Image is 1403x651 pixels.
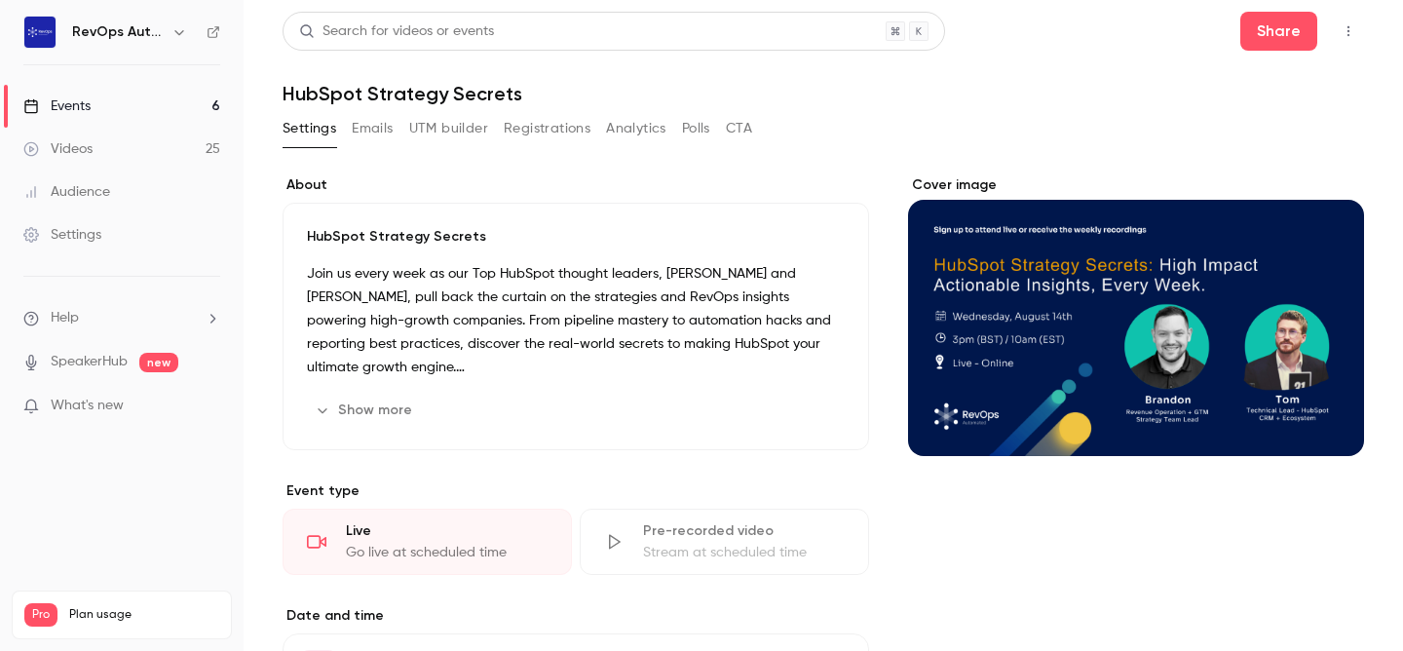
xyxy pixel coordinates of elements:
[307,395,424,426] button: Show more
[283,481,869,501] p: Event type
[726,113,752,144] button: CTA
[69,607,219,623] span: Plan usage
[908,175,1364,456] section: Cover image
[908,175,1364,195] label: Cover image
[72,22,164,42] h6: RevOps Automated
[23,96,91,116] div: Events
[346,521,548,541] div: Live
[197,398,220,415] iframe: Noticeable Trigger
[580,509,869,575] div: Pre-recorded videoStream at scheduled time
[23,139,93,159] div: Videos
[409,113,488,144] button: UTM builder
[283,509,572,575] div: LiveGo live at scheduled time
[307,227,845,247] p: HubSpot Strategy Secrets
[352,113,393,144] button: Emails
[1240,12,1317,51] button: Share
[346,543,548,562] div: Go live at scheduled time
[51,308,79,328] span: Help
[682,113,710,144] button: Polls
[23,182,110,202] div: Audience
[643,521,845,541] div: Pre-recorded video
[283,606,869,626] label: Date and time
[51,396,124,416] span: What's new
[606,113,666,144] button: Analytics
[504,113,590,144] button: Registrations
[307,262,845,379] p: Join us every week as our Top HubSpot thought leaders, [PERSON_NAME] and [PERSON_NAME], pull back...
[283,175,869,195] label: About
[643,543,845,562] div: Stream at scheduled time
[283,113,336,144] button: Settings
[23,308,220,328] li: help-dropdown-opener
[51,352,128,372] a: SpeakerHub
[299,21,494,42] div: Search for videos or events
[24,603,57,627] span: Pro
[139,353,178,372] span: new
[283,82,1364,105] h1: HubSpot Strategy Secrets
[23,225,101,245] div: Settings
[24,17,56,48] img: RevOps Automated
